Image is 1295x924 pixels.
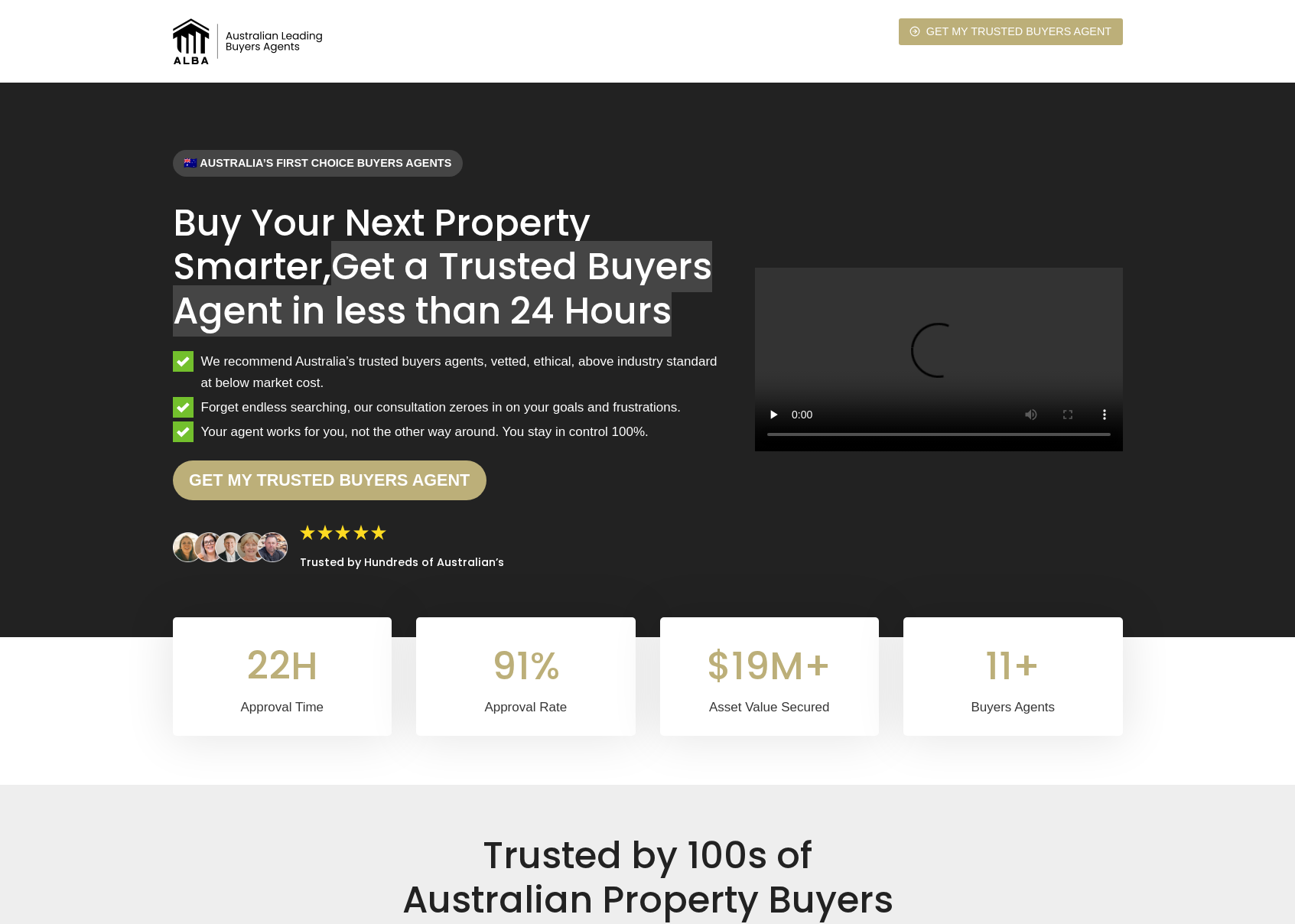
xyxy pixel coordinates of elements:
a: Get my trusted Buyers Agent [899,18,1123,45]
div: Approval Time [191,697,374,717]
strong: Get my trusted Buyers Agent [189,470,470,490]
span: We recommend Australia’s trusted buyers agents, vetted, ethical, above industry standard at below... [201,351,730,392]
mark: Get a Trusted Buyers Agent in less than 24 Hours [173,241,712,337]
h2: Trusted by 100s of Australian Property Buyers [173,834,1123,922]
span: Get my trusted Buyers Agent [926,23,1111,41]
h1: Buy Your Next Property Smarter, [173,201,730,333]
div: $19M+ [678,636,861,697]
h2: Trusted by Hundreds of Australian’s [300,556,504,569]
div: 11+ [922,636,1105,697]
div: 91% [434,636,617,697]
div: 22H [191,636,374,697]
strong: 🇦🇺 Australia’s first choice buyers agents [184,157,451,169]
div: Buyers Agents [922,697,1105,717]
div: Asset Value Secured [678,697,861,717]
span: Your agent works for you, not the other way around. You stay in control 100%. [201,421,649,442]
span: Forget endless searching, our consultation zeroes in on your goals and frustrations. [201,397,681,418]
div: Approval Rate [434,697,617,717]
a: Get my trusted Buyers Agent [173,460,486,500]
